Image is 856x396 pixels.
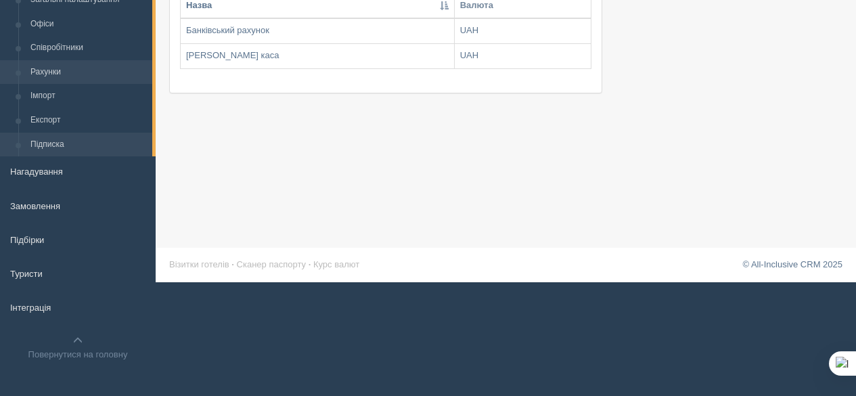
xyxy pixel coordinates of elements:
a: [PERSON_NAME] каса [181,44,454,68]
a: Банківський рахунок [181,19,454,43]
a: Імпорт [24,84,152,108]
a: Курс валют [313,259,359,269]
a: UAH [455,19,591,43]
a: UAH [455,44,591,68]
a: Візитки готелів [169,259,229,269]
a: © All-Inclusive CRM 2025 [742,259,842,269]
span: · [231,259,234,269]
span: · [309,259,311,269]
a: Співробітники [24,36,152,60]
a: Підписка [24,133,152,157]
a: Сканер паспорту [237,259,306,269]
a: Експорт [24,108,152,133]
a: Офіси [24,12,152,37]
a: Рахунки [24,60,152,85]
